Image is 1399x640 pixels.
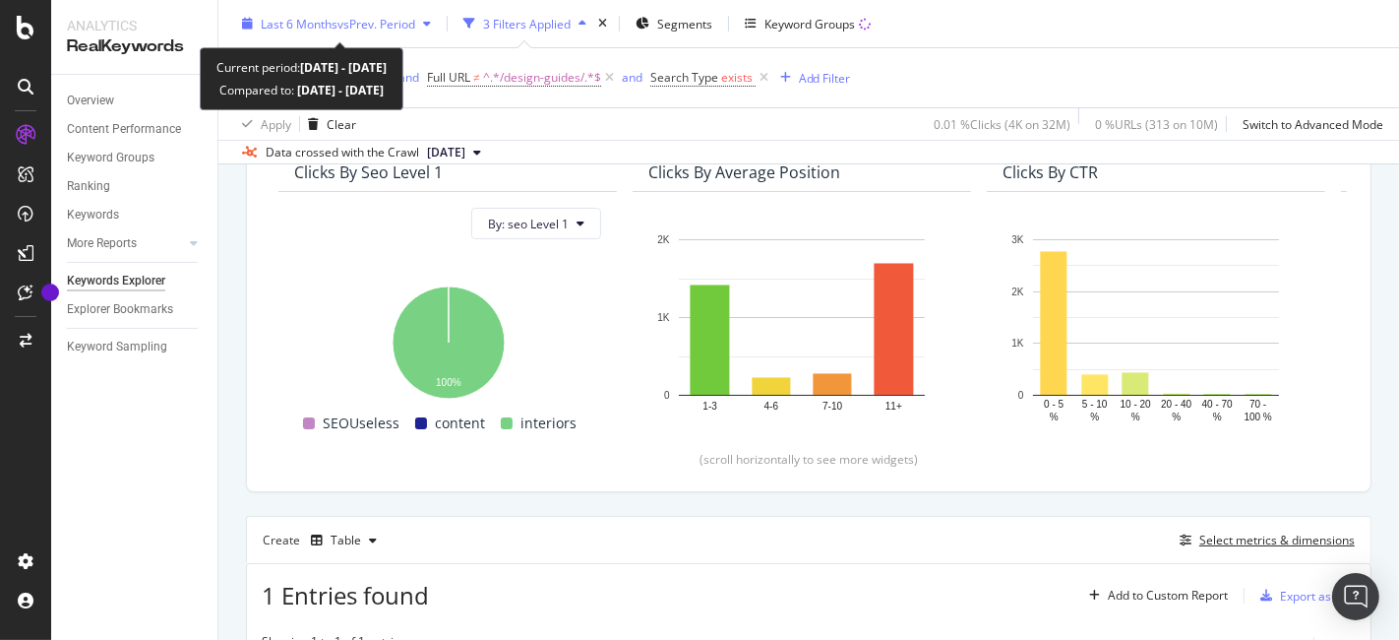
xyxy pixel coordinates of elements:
text: 11+ [885,402,902,413]
div: Keyword Groups [764,15,855,32]
span: Segments [657,15,712,32]
text: 0 [1018,390,1024,401]
div: Keyword Sampling [67,337,167,357]
text: 5 - 10 [1082,399,1108,410]
div: and [398,69,419,86]
text: 1-3 [702,402,717,413]
text: 2K [657,234,670,245]
button: By: seo Level 1 [471,208,601,239]
div: 3 Filters Applied [483,15,571,32]
text: % [1172,412,1181,422]
button: Add to Custom Report [1081,580,1228,611]
div: Current period: [216,56,387,79]
div: Ranking [67,176,110,197]
div: Switch to Advanced Mode [1243,115,1383,132]
b: [DATE] - [DATE] [294,82,384,98]
a: Overview [67,91,204,111]
span: Last 6 Months [261,15,337,32]
span: SEOUseless [323,412,399,435]
button: Add Filter [772,66,851,90]
div: and [622,69,642,86]
span: content [435,412,485,435]
text: 0 [664,390,670,401]
text: 1K [1011,339,1024,350]
text: % [1213,412,1222,422]
div: Clicks By CTR [1003,162,1098,182]
div: Export as CSV [1280,588,1356,605]
div: Clicks By seo Level 1 [294,162,443,182]
button: Switch to Advanced Mode [1235,108,1383,140]
text: 10 - 20 [1121,399,1152,410]
button: Last 6 MonthsvsPrev. Period [234,8,439,39]
div: (scroll horizontally to see more widgets) [271,451,1347,468]
svg: A chart. [648,229,955,425]
a: Keywords [67,205,204,225]
div: Clicks By Average Position [648,162,840,182]
text: 3K [1011,234,1024,245]
text: % [1050,412,1059,422]
a: Keyword Groups [67,148,204,168]
div: Apply [261,115,291,132]
svg: A chart. [294,277,601,402]
text: 1K [657,312,670,323]
div: Keywords [67,205,119,225]
div: Compared to: [219,79,384,101]
text: % [1090,412,1099,422]
div: Create [263,525,385,556]
text: 0 - 5 [1044,399,1064,410]
span: vs Prev. Period [337,15,415,32]
div: Keyword Groups [67,148,154,168]
button: and [398,68,419,87]
button: 3 Filters Applied [456,8,594,39]
a: Content Performance [67,119,204,140]
button: Keyword Groups [737,8,879,39]
span: Search Type [650,69,718,86]
span: ^.*/design-guides/.*$ [483,64,601,92]
span: ≠ [473,69,480,86]
b: [DATE] - [DATE] [300,59,387,76]
div: Open Intercom Messenger [1332,573,1379,620]
span: By: seo Level 1 [488,216,569,232]
div: 0 % URLs ( 313 on 10M ) [1095,115,1218,132]
text: 4-6 [764,402,779,413]
button: Export as CSV [1252,580,1356,611]
div: times [594,14,611,33]
div: Content Performance [67,119,181,140]
span: interiors [520,412,577,435]
div: Clear [327,115,356,132]
span: Full URL [427,69,470,86]
button: [DATE] [419,141,489,164]
text: 100% [436,377,461,388]
button: Select metrics & dimensions [1172,529,1355,552]
span: 1 Entries found [262,579,429,611]
div: RealKeywords [67,35,202,58]
svg: A chart. [1003,229,1309,425]
div: Tooltip anchor [41,284,59,301]
text: 7-10 [822,402,842,413]
text: 2K [1011,287,1024,297]
div: Keywords Explorer [67,271,165,291]
text: 40 - 70 [1202,399,1234,410]
div: Select metrics & dimensions [1199,532,1355,548]
button: Segments [628,8,720,39]
a: More Reports [67,233,184,254]
button: Apply [234,108,291,140]
a: Keyword Sampling [67,337,204,357]
button: Clear [300,108,356,140]
text: 20 - 40 [1161,399,1192,410]
text: % [1131,412,1140,422]
div: Data crossed with the Crawl [266,144,419,161]
a: Explorer Bookmarks [67,299,204,320]
button: and [622,68,642,87]
a: Ranking [67,176,204,197]
text: 100 % [1245,412,1272,422]
text: 70 - [1249,399,1266,410]
span: 2025 Aug. 4th [427,144,465,161]
span: exists [721,69,753,86]
a: Keywords Explorer [67,271,204,291]
div: Overview [67,91,114,111]
div: Explorer Bookmarks [67,299,173,320]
